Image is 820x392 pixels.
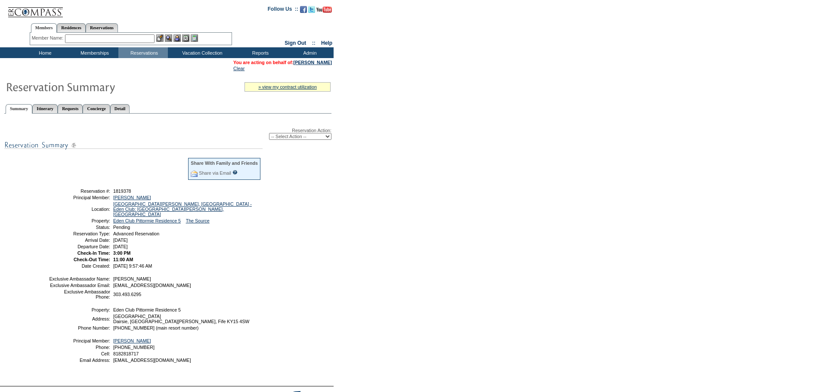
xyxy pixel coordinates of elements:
[294,60,332,65] a: [PERSON_NAME]
[110,104,130,113] a: Detail
[113,238,128,243] span: [DATE]
[156,34,164,42] img: b_edit.gif
[113,201,252,217] a: [GEOGRAPHIC_DATA][PERSON_NAME], [GEOGRAPHIC_DATA] - Eden Club: [GEOGRAPHIC_DATA][PERSON_NAME], [G...
[233,66,244,71] a: Clear
[49,238,110,243] td: Arrival Date:
[113,345,155,350] span: [PHONE_NUMBER]
[49,325,110,330] td: Phone Number:
[49,338,110,343] td: Principal Member:
[113,276,151,281] span: [PERSON_NAME]
[32,34,65,42] div: Member Name:
[49,218,110,223] td: Property:
[69,47,118,58] td: Memberships
[57,23,86,32] a: Residences
[113,338,151,343] a: [PERSON_NAME]
[113,218,181,223] a: Eden Club Pittormie Residence 5
[232,170,238,175] input: What is this?
[258,84,317,90] a: » view my contract utilization
[49,314,110,324] td: Address:
[49,351,110,356] td: Cell:
[6,104,32,114] a: Summary
[19,47,69,58] td: Home
[113,244,128,249] span: [DATE]
[49,263,110,269] td: Date Created:
[49,307,110,312] td: Property:
[199,170,231,176] a: Share via Email
[49,345,110,350] td: Phone:
[300,6,307,13] img: Become our fan on Facebook
[4,140,263,151] img: subTtlResSummary.gif
[168,47,235,58] td: Vacation Collection
[233,60,332,65] span: You are acting on behalf of:
[113,188,131,194] span: 1819378
[113,257,133,262] span: 11:00 AM
[49,289,110,299] td: Exclusive Ambassador Phone:
[86,23,118,32] a: Reservations
[113,283,191,288] span: [EMAIL_ADDRESS][DOMAIN_NAME]
[113,292,141,297] span: 303.493.6295
[113,195,151,200] a: [PERSON_NAME]
[58,104,83,113] a: Requests
[113,250,130,256] span: 3:00 PM
[312,40,316,46] span: ::
[49,195,110,200] td: Principal Member:
[31,23,57,33] a: Members
[308,6,315,13] img: Follow us on Twitter
[182,34,189,42] img: Reservations
[235,47,284,58] td: Reports
[49,231,110,236] td: Reservation Type:
[113,358,191,363] span: [EMAIL_ADDRESS][DOMAIN_NAME]
[316,6,332,13] img: Subscribe to our YouTube Channel
[113,307,181,312] span: Eden Club Pittormie Residence 5
[49,358,110,363] td: Email Address:
[77,250,110,256] strong: Check-In Time:
[74,257,110,262] strong: Check-Out Time:
[321,40,332,46] a: Help
[165,34,172,42] img: View
[316,9,332,14] a: Subscribe to our YouTube Channel
[4,128,331,140] div: Reservation Action:
[113,225,130,230] span: Pending
[49,244,110,249] td: Departure Date:
[186,218,210,223] a: The Source
[49,283,110,288] td: Exclusive Ambassador Email:
[191,34,198,42] img: b_calculator.gif
[173,34,181,42] img: Impersonate
[113,314,249,324] span: [GEOGRAPHIC_DATA] Dairsie, [GEOGRAPHIC_DATA][PERSON_NAME], Fife KY15 4SW
[49,188,110,194] td: Reservation #:
[113,325,198,330] span: [PHONE_NUMBER] (main resort number)
[300,9,307,14] a: Become our fan on Facebook
[285,40,306,46] a: Sign Out
[83,104,110,113] a: Concierge
[118,47,168,58] td: Reservations
[49,225,110,230] td: Status:
[6,78,178,95] img: Reservaton Summary
[113,263,152,269] span: [DATE] 9:57:46 AM
[49,201,110,217] td: Location:
[268,5,298,15] td: Follow Us ::
[284,47,334,58] td: Admin
[191,161,258,166] div: Share With Family and Friends
[113,231,159,236] span: Advanced Reservation
[49,276,110,281] td: Exclusive Ambassador Name:
[32,104,58,113] a: Itinerary
[113,351,139,356] span: 8182818717
[308,9,315,14] a: Follow us on Twitter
